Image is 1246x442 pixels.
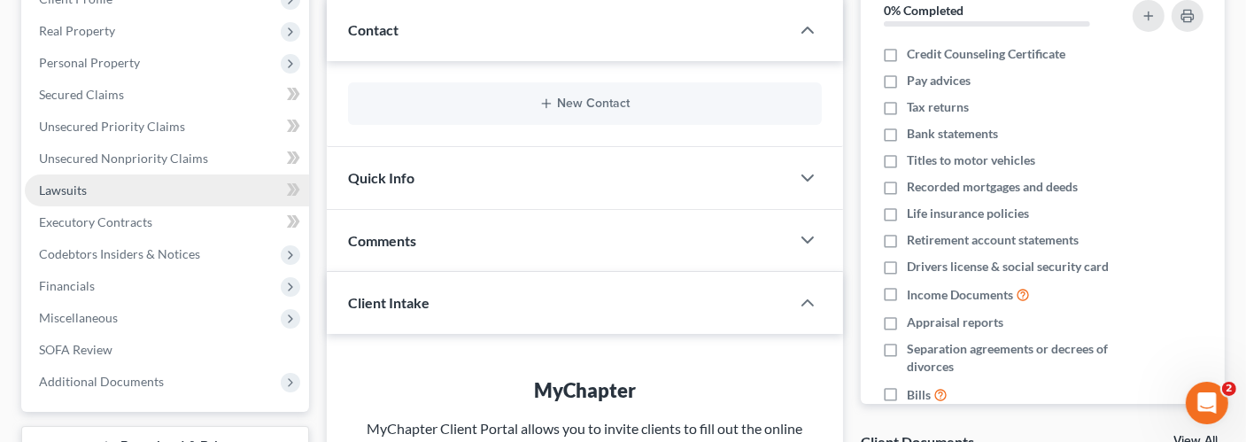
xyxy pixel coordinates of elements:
[348,169,414,186] span: Quick Info
[1186,382,1228,424] iframe: Intercom live chat
[39,23,115,38] span: Real Property
[39,214,152,229] span: Executory Contracts
[907,258,1109,275] span: Drivers license & social security card
[39,87,124,102] span: Secured Claims
[907,340,1118,376] span: Separation agreements or decrees of divorces
[907,231,1079,249] span: Retirement account statements
[907,205,1029,222] span: Life insurance policies
[39,151,208,166] span: Unsecured Nonpriority Claims
[39,119,185,134] span: Unsecured Priority Claims
[907,151,1035,169] span: Titles to motor vehicles
[25,111,309,143] a: Unsecured Priority Claims
[907,314,1003,331] span: Appraisal reports
[39,342,112,357] span: SOFA Review
[362,97,808,111] button: New Contact
[907,72,971,89] span: Pay advices
[348,232,416,249] span: Comments
[39,278,95,293] span: Financials
[907,98,969,116] span: Tax returns
[25,79,309,111] a: Secured Claims
[348,21,399,38] span: Contact
[39,310,118,325] span: Miscellaneous
[39,55,140,70] span: Personal Property
[39,182,87,198] span: Lawsuits
[907,286,1013,304] span: Income Documents
[25,143,309,174] a: Unsecured Nonpriority Claims
[884,3,964,18] strong: 0% Completed
[362,376,808,404] div: MyChapter
[907,386,931,404] span: Bills
[907,178,1078,196] span: Recorded mortgages and deeds
[39,374,164,389] span: Additional Documents
[1222,382,1236,396] span: 2
[25,334,309,366] a: SOFA Review
[907,125,998,143] span: Bank statements
[39,246,200,261] span: Codebtors Insiders & Notices
[25,206,309,238] a: Executory Contracts
[907,45,1065,63] span: Credit Counseling Certificate
[25,174,309,206] a: Lawsuits
[348,294,430,311] span: Client Intake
